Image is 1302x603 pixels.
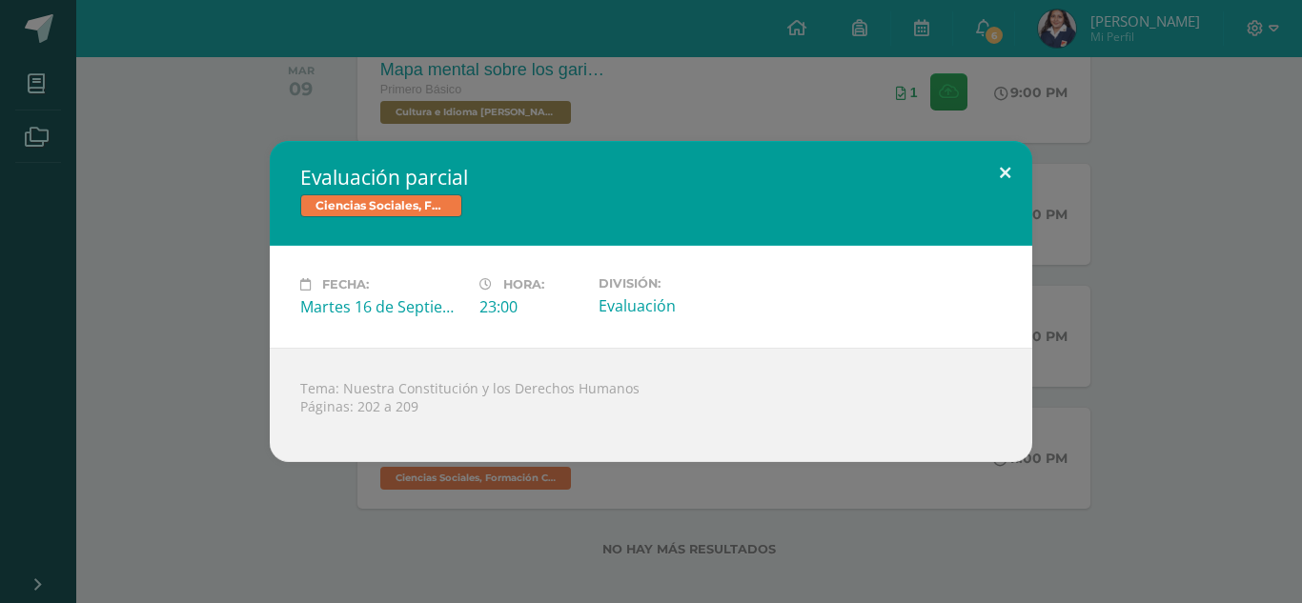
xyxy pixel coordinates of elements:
[599,276,763,291] label: División:
[270,348,1032,462] div: Tema: Nuestra Constitución y los Derechos Humanos Páginas: 202 a 209
[300,194,462,217] span: Ciencias Sociales, Formación Ciudadana e Interculturalidad
[978,141,1032,206] button: Close (Esc)
[503,277,544,291] span: Hora:
[300,296,464,317] div: Martes 16 de Septiembre
[300,164,1002,191] h2: Evaluación parcial
[479,296,583,317] div: 23:00
[599,295,763,316] div: Evaluación
[322,277,369,291] span: Fecha:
